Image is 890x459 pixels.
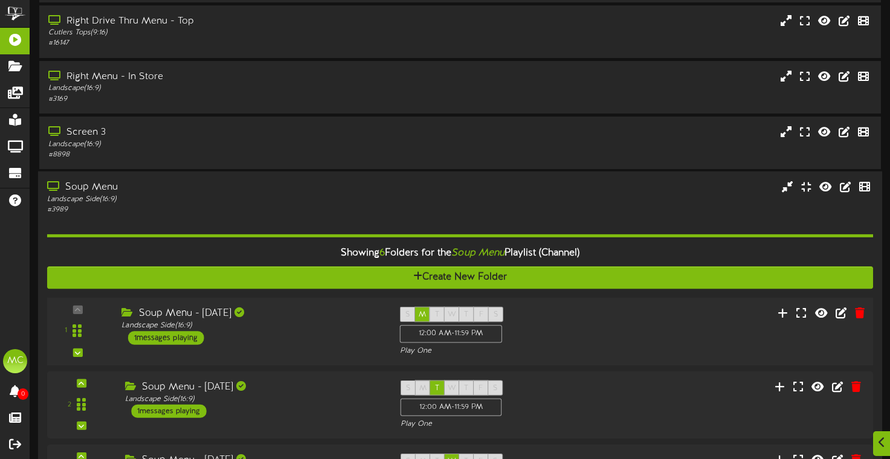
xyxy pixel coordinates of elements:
div: Play One [401,419,589,429]
span: S [406,384,410,393]
span: 0 [18,388,28,400]
div: Cutlers Tops ( 9:16 ) [48,28,381,38]
div: 12:00 AM - 11:59 PM [400,325,502,343]
div: Play One [400,346,590,356]
div: Landscape Side ( 16:9 ) [121,321,381,331]
div: Landscape ( 16:9 ) [48,83,381,94]
div: 12:00 AM - 11:59 PM [401,399,502,416]
div: Showing Folders for the Playlist (Channel) [38,240,882,266]
div: # 8898 [48,150,381,160]
span: S [405,310,410,319]
span: T [464,310,468,319]
i: Soup Menu [451,248,504,258]
div: Soup Menu - [DATE] [121,307,381,321]
span: F [479,310,483,319]
span: S [493,384,497,393]
span: M [419,310,426,319]
div: 1 messages playing [131,405,206,418]
span: W [448,384,456,393]
div: # 3989 [47,205,381,215]
button: Create New Folder [47,266,873,289]
div: Right Drive Thru Menu - Top [48,14,381,28]
div: # 16147 [48,38,381,48]
span: W [448,310,456,319]
div: Soup Menu - [DATE] [125,380,382,394]
div: Right Menu - In Store [48,70,381,84]
div: Landscape Side ( 16:9 ) [125,394,382,404]
div: # 3169 [48,94,381,104]
span: T [464,384,468,393]
div: Landscape ( 16:9 ) [48,140,381,150]
span: T [435,310,439,319]
span: M [419,384,427,393]
div: Soup Menu [47,180,381,194]
span: 6 [379,248,385,258]
div: Screen 3 [48,126,381,140]
div: MC [3,349,27,373]
span: S [494,310,498,319]
span: T [435,384,439,393]
div: Landscape Side ( 16:9 ) [47,194,381,204]
div: 1 messages playing [128,331,204,344]
span: F [479,384,483,393]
